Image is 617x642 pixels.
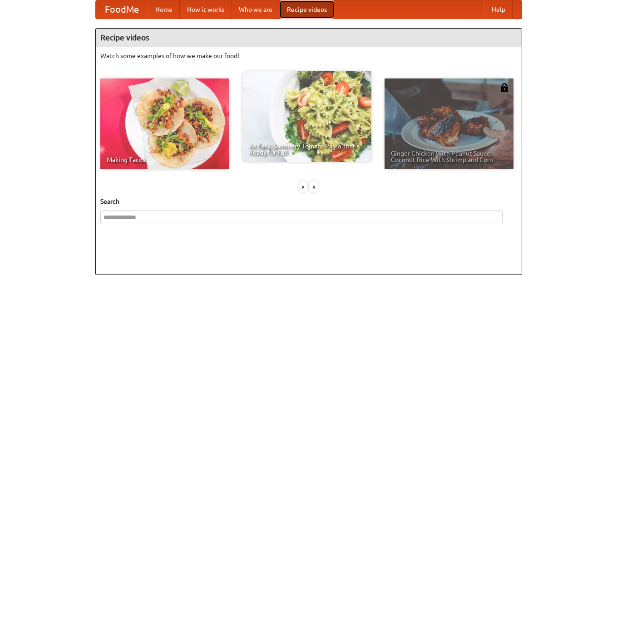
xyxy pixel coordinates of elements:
img: 483408.png [500,83,509,92]
a: FoodMe [96,0,148,19]
a: Who we are [232,0,280,19]
div: « [299,181,307,192]
h5: Search [100,197,517,206]
a: How it works [180,0,232,19]
a: Home [148,0,180,19]
a: Recipe videos [280,0,334,19]
a: Making Tacos [100,78,229,169]
span: An Easy, Summery Tomato Pasta That's Ready for Fall [249,143,365,156]
h4: Recipe videos [96,29,522,47]
a: Help [484,0,513,19]
span: Making Tacos [107,157,223,163]
div: » [310,181,318,192]
a: An Easy, Summery Tomato Pasta That's Ready for Fall [242,71,371,162]
p: Watch some examples of how we make our food! [100,51,517,60]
